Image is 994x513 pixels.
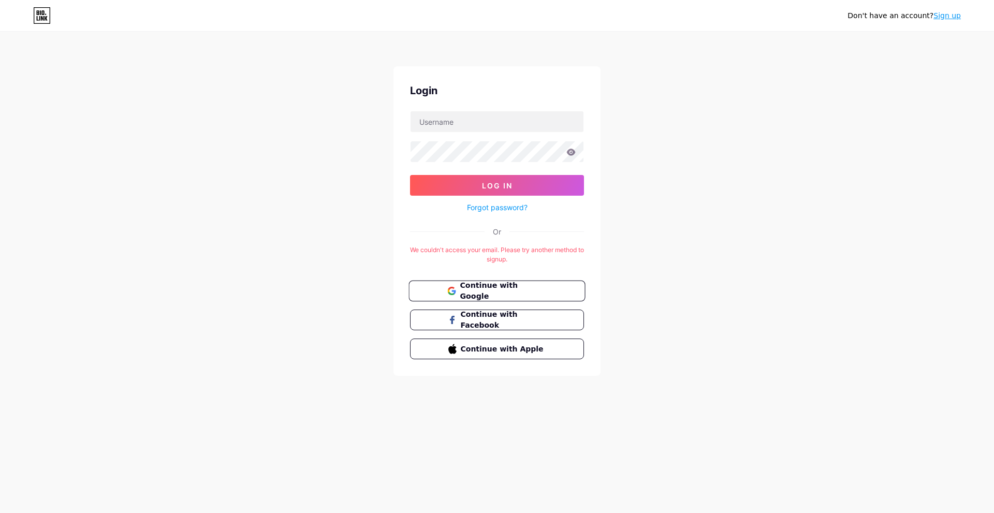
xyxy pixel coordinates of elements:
span: Continue with Google [460,280,546,302]
div: We couldn't access your email. Please try another method to signup. [410,245,584,264]
div: Don't have an account? [847,10,961,21]
button: Continue with Facebook [410,310,584,330]
button: Continue with Google [408,281,585,302]
div: Login [410,83,584,98]
button: Continue with Apple [410,339,584,359]
button: Log In [410,175,584,196]
span: Continue with Facebook [461,309,546,331]
input: Username [411,111,583,132]
a: Sign up [933,11,961,20]
div: Or [493,226,501,237]
a: Continue with Google [410,281,584,301]
span: Log In [482,181,513,190]
a: Forgot password? [467,202,528,213]
span: Continue with Apple [461,344,546,355]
